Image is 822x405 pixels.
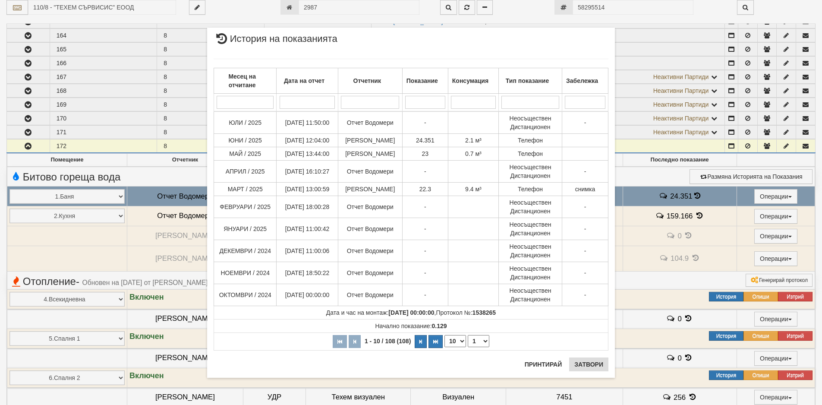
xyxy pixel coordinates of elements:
[338,111,402,134] td: Отчет Водомери
[465,137,482,144] span: 2.1 м³
[333,335,347,348] button: Първа страница
[277,147,338,161] td: [DATE] 13:44:00
[338,161,402,183] td: Отчет Водомери
[214,196,277,218] td: ФЕВРУАРИ / 2025
[499,134,562,147] td: Телефон
[214,240,277,262] td: ДЕКЕМВРИ / 2024
[566,77,598,84] b: Забележка
[284,77,324,84] b: Дата на отчет
[214,161,277,183] td: АПРИЛ / 2025
[277,284,338,306] td: [DATE] 00:00:00
[499,68,562,94] th: Тип показание: No sort applied, activate to apply an ascending sort
[214,134,277,147] td: ЮНИ / 2025
[436,309,496,316] span: Протокол №:
[214,111,277,134] td: ЮЛИ / 2025
[338,68,402,94] th: Отчетник: No sort applied, activate to apply an ascending sort
[452,77,488,84] b: Консумация
[468,335,489,347] select: Страница номер
[584,269,586,276] span: -
[506,77,549,84] b: Тип показание
[214,147,277,161] td: МАЙ / 2025
[214,218,277,240] td: ЯНУАРИ / 2025
[338,284,402,306] td: Отчет Водомери
[499,147,562,161] td: Телефон
[277,262,338,284] td: [DATE] 18:50:22
[338,183,402,196] td: [PERSON_NAME]
[465,150,482,157] span: 0.7 м³
[388,309,434,316] strong: [DATE] 00:00:00
[416,137,435,144] span: 24.351
[562,68,608,94] th: Забележка: No sort applied, activate to apply an ascending sort
[406,77,438,84] b: Показание
[214,34,337,50] span: История на показанията
[499,262,562,284] td: Неосъществен Дистанционен
[584,203,586,210] span: -
[338,196,402,218] td: Отчет Водомери
[424,247,426,254] span: -
[472,309,496,316] strong: 1538265
[214,68,277,94] th: Месец на отчитане: No sort applied, activate to apply an ascending sort
[584,247,586,254] span: -
[448,68,498,94] th: Консумация: No sort applied, activate to apply an ascending sort
[214,284,277,306] td: ОКТОМВРИ / 2024
[228,73,256,89] b: Месец на отчитане
[584,168,586,175] span: -
[415,335,427,348] button: Следваща страница
[424,203,426,210] span: -
[422,150,429,157] span: 23
[428,335,443,348] button: Последна страница
[277,134,338,147] td: [DATE] 12:04:00
[499,111,562,134] td: Неосъществен Дистанционен
[424,225,426,232] span: -
[277,111,338,134] td: [DATE] 11:50:00
[338,134,402,147] td: [PERSON_NAME]
[338,147,402,161] td: [PERSON_NAME]
[424,291,426,298] span: -
[520,358,567,371] button: Принтирай
[569,358,608,371] button: Затвори
[419,186,431,193] span: 22.3
[277,68,338,94] th: Дата на отчет: No sort applied, activate to apply an ascending sort
[214,183,277,196] td: МАРТ / 2025
[277,240,338,262] td: [DATE] 11:00:06
[584,119,586,126] span: -
[499,240,562,262] td: Неосъществен Дистанционен
[349,335,361,348] button: Предишна страница
[444,335,466,347] select: Брой редове на страница
[424,269,426,276] span: -
[499,218,562,240] td: Неосъществен Дистанционен
[338,262,402,284] td: Отчет Водомери
[338,218,402,240] td: Отчет Водомери
[424,119,426,126] span: -
[277,161,338,183] td: [DATE] 16:10:27
[277,218,338,240] td: [DATE] 11:00:42
[499,196,562,218] td: Неосъществен Дистанционен
[499,183,562,196] td: Телефон
[575,186,595,193] span: снимка
[277,196,338,218] td: [DATE] 18:00:28
[584,291,586,298] span: -
[375,323,447,329] span: Начално показание:
[499,284,562,306] td: Неосъществен Дистанционен
[338,240,402,262] td: Отчет Водомери
[432,323,447,329] strong: 0.129
[277,183,338,196] td: [DATE] 13:00:59
[353,77,381,84] b: Отчетник
[214,262,277,284] td: НОЕМВРИ / 2024
[424,168,426,175] span: -
[214,306,608,320] td: ,
[584,225,586,232] span: -
[362,338,413,345] span: 1 - 10 / 108 (108)
[402,68,448,94] th: Показание: No sort applied, activate to apply an ascending sort
[499,161,562,183] td: Неосъществен Дистанционен
[465,186,482,193] span: 9.4 м³
[326,309,435,316] span: Дата и час на монтаж:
